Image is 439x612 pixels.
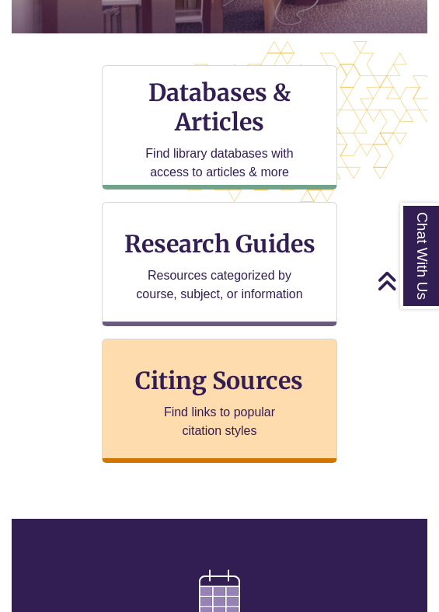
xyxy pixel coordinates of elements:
[144,403,295,440] p: Find links to popular citation styles
[102,65,338,190] a: Databases & Articles Find library databases with access to articles & more
[115,229,325,259] h3: Research Guides
[136,144,304,182] p: Find library databases with access to articles & more
[102,202,338,326] a: Research Guides Resources categorized by course, subject, or information
[125,366,315,395] h3: Citing Sources
[377,270,435,291] a: Back to Top
[136,266,304,304] p: Resources categorized by course, subject, or information
[115,78,325,137] h3: Databases & Articles
[102,339,338,463] a: Citing Sources Find links to popular citation styles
